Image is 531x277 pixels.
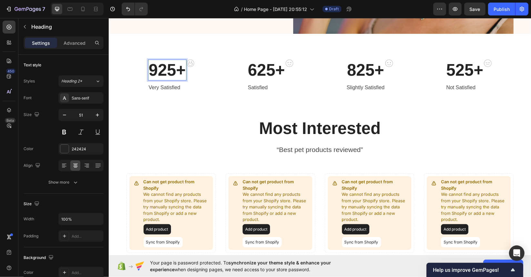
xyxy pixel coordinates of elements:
div: Publish [494,6,510,13]
button: Publish [488,3,515,15]
p: Not Satisfied [337,66,375,73]
div: Show more [49,179,79,186]
p: Can not get product from Shopify [35,161,102,173]
div: Styles [24,78,35,84]
button: Sync from Shopify [35,219,74,229]
input: Auto [59,213,103,225]
div: Sans-serif [72,95,102,101]
iframe: Design area [109,18,531,255]
div: Size [24,200,41,208]
p: 825+ [238,42,276,62]
button: Sync from Shopify [332,219,371,229]
p: We cannot find any products from your Shopify store. Please try manually syncing the data from Sh... [233,173,300,205]
p: Slightly Satisfied [238,66,276,73]
button: Show more [24,177,104,188]
p: 7 [42,5,45,13]
button: Add product [134,206,161,216]
p: Most Interested [18,100,404,120]
span: Home Page - [DATE] 20:55:12 [244,6,307,13]
img: Alt Image [276,42,284,49]
div: Padding [24,233,38,239]
div: Undo/Redo [122,3,148,15]
p: 625+ [139,42,176,62]
div: Font [24,95,32,101]
div: Add... [72,270,102,276]
p: Satisfied [139,66,176,73]
span: Draft [329,6,339,12]
button: Heading 2* [58,75,104,87]
img: Alt Image [177,42,185,49]
div: Background [24,253,55,262]
button: 7 [3,3,48,15]
button: Allow access [483,260,523,272]
button: Show survey - Help us improve GemPages! [433,266,517,274]
div: 450 [6,69,15,74]
p: We cannot find any products from your Shopify store. Please try manually syncing the data from Sh... [332,173,399,205]
div: Color [24,146,34,152]
p: We cannot find any products from your Shopify store. Please try manually syncing the data from Sh... [35,173,102,205]
div: Open Intercom Messenger [509,245,525,261]
span: synchronize your theme style & enhance your experience [150,260,331,272]
button: Sync from Shopify [233,219,272,229]
div: Align [24,161,42,170]
button: Add product [233,206,261,216]
div: Size [24,110,41,119]
div: 242424 [72,146,102,152]
div: Beta [5,118,15,123]
div: Color [24,270,34,275]
button: Add product [332,206,360,216]
button: Add product [35,206,62,216]
p: 525+ [337,42,375,62]
div: Width [24,216,34,222]
div: Text style [24,62,41,68]
p: We cannot find any products from your Shopify store. Please try manually syncing the data from Sh... [134,173,201,205]
p: Settings [32,40,50,46]
p: Can not get product from Shopify [233,161,300,173]
p: Heading [31,23,101,31]
span: Save [470,6,480,12]
div: Add... [72,234,102,239]
span: / [241,6,243,13]
span: Your page is password protected. To when designing pages, we need access to your store password. [150,259,356,273]
button: Sync from Shopify [134,219,173,229]
img: Alt Image [375,42,383,49]
span: Heading 2* [61,78,82,84]
p: “Best pet products reviewed” [18,127,404,137]
button: Save [464,3,486,15]
span: Help us improve GemPages! [433,267,509,273]
p: Can not get product from Shopify [332,161,399,173]
p: Can not get product from Shopify [134,161,201,173]
p: Advanced [64,40,85,46]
